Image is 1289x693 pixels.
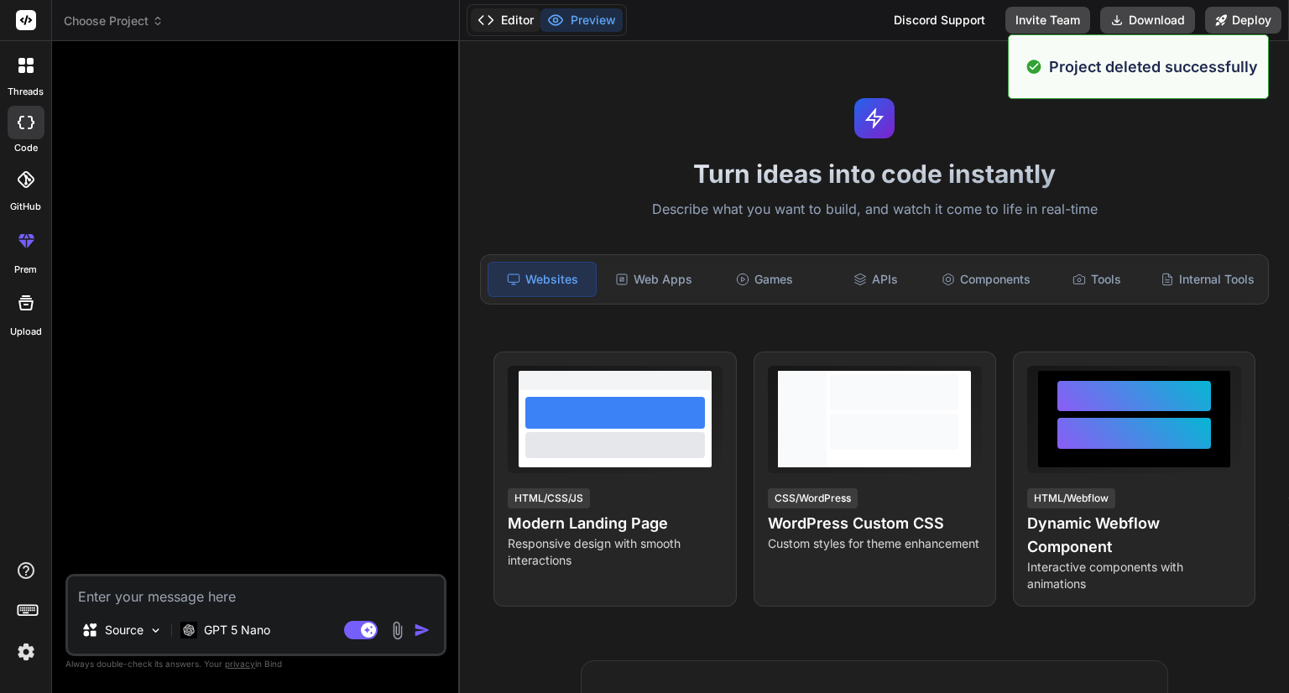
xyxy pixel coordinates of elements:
[470,159,1279,189] h1: Turn ideas into code instantly
[105,622,144,638] p: Source
[768,535,982,552] p: Custom styles for theme enhancement
[388,621,407,640] img: attachment
[768,488,858,508] div: CSS/WordPress
[508,535,722,569] p: Responsive design with smooth interactions
[65,656,446,672] p: Always double-check its answers. Your in Bind
[14,141,38,155] label: code
[471,8,540,32] button: Editor
[8,85,44,99] label: threads
[884,7,995,34] div: Discord Support
[470,199,1279,221] p: Describe what you want to build, and watch it come to life in real-time
[488,262,597,297] div: Websites
[1100,7,1195,34] button: Download
[540,8,623,32] button: Preview
[10,325,42,339] label: Upload
[204,622,270,638] p: GPT 5 Nano
[711,262,818,297] div: Games
[10,200,41,214] label: GitHub
[1027,488,1115,508] div: HTML/Webflow
[64,13,164,29] span: Choose Project
[1049,55,1258,78] p: Project deleted successfully
[822,262,929,297] div: APIs
[932,262,1040,297] div: Components
[1154,262,1261,297] div: Internal Tools
[1205,7,1281,34] button: Deploy
[180,622,197,638] img: GPT 5 Nano
[768,512,982,535] h4: WordPress Custom CSS
[414,622,431,638] img: icon
[1027,559,1241,592] p: Interactive components with animations
[149,623,163,638] img: Pick Models
[508,488,590,508] div: HTML/CSS/JS
[600,262,707,297] div: Web Apps
[1005,7,1090,34] button: Invite Team
[14,263,37,277] label: prem
[12,638,40,666] img: settings
[1043,262,1151,297] div: Tools
[1025,55,1042,78] img: alert
[508,512,722,535] h4: Modern Landing Page
[225,659,255,669] span: privacy
[1027,512,1241,559] h4: Dynamic Webflow Component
